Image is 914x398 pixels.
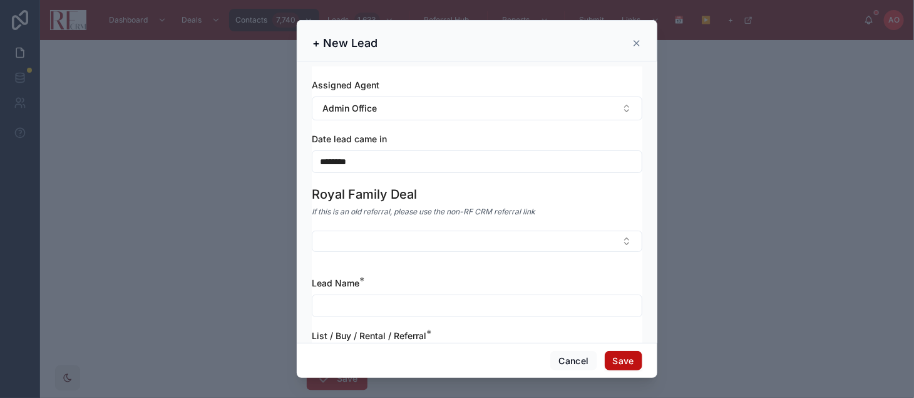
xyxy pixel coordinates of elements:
[312,186,417,203] h1: Royal Family Deal
[312,134,387,144] span: Date lead came in
[312,97,642,120] button: Select Button
[550,351,597,371] button: Cancel
[312,80,379,90] span: Assigned Agent
[312,36,377,51] h3: + New Lead
[312,231,642,252] button: Select Button
[312,330,426,341] span: List / Buy / Rental / Referral
[605,351,642,371] button: Save
[322,102,377,115] span: Admin Office
[312,278,359,288] span: Lead Name
[312,207,535,217] em: If this is an old referral, please use the non-RF CRM referral link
